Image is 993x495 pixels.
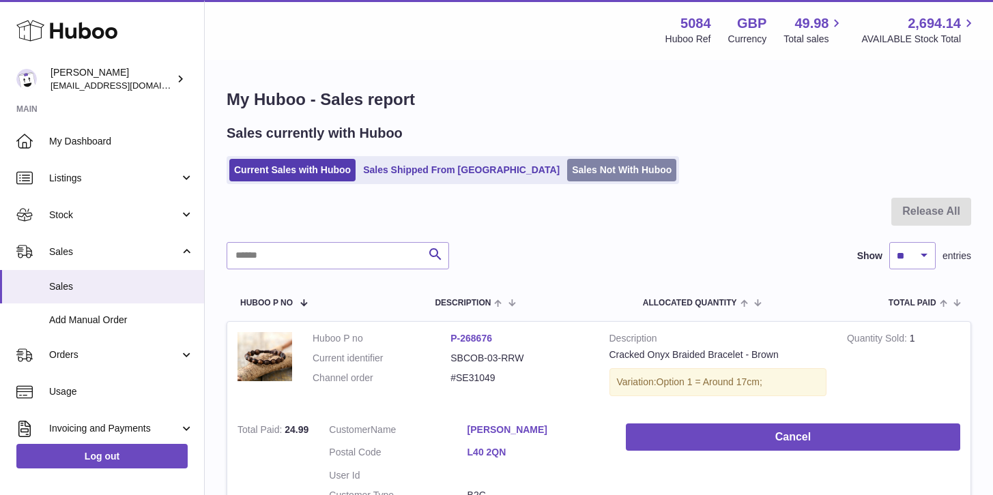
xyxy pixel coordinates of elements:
[657,376,762,387] span: Option 1 = Around 17cm;
[450,372,588,385] dd: #SE31049
[329,469,467,482] dt: User Id
[49,135,194,148] span: My Dashboard
[942,250,971,262] span: entries
[313,352,450,365] dt: Current identifier
[467,423,605,436] a: [PERSON_NAME]
[329,446,467,462] dt: Postal Code
[49,280,194,293] span: Sales
[567,159,676,181] a: Sales Not With Huboo
[450,333,492,344] a: P-268676
[737,14,766,33] strong: GBP
[313,372,450,385] dt: Channel order
[227,124,403,142] h2: Sales currently with Huboo
[238,424,285,438] strong: Total Paid
[847,333,910,347] strong: Quantity Sold
[229,159,356,181] a: Current Sales with Huboo
[794,14,829,33] span: 49.98
[861,14,977,46] a: 2,694.14 AVAILABLE Stock Total
[49,422,179,435] span: Invoicing and Payments
[609,348,826,361] div: Cracked Onyx Braided Bracelet - Brown
[240,299,293,307] span: Huboo P no
[665,33,711,46] div: Huboo Ref
[680,14,711,33] strong: 5084
[49,385,194,398] span: Usage
[643,299,737,307] span: ALLOCATED Quantity
[783,14,844,46] a: 49.98 Total sales
[49,348,179,361] span: Orders
[49,314,194,327] span: Add Manual Order
[238,332,292,382] img: product-image-1281978040.jpg
[435,299,491,307] span: Description
[51,80,201,91] span: [EMAIL_ADDRESS][DOMAIN_NAME]
[857,250,882,262] label: Show
[329,423,467,440] dt: Name
[908,14,961,33] span: 2,694.14
[626,423,960,451] button: Cancel
[889,299,936,307] span: Total paid
[609,368,826,396] div: Variation:
[16,69,37,89] img: konstantinosmouratidis@hotmail.com
[861,33,977,46] span: AVAILABLE Stock Total
[728,33,767,46] div: Currency
[49,172,179,185] span: Listings
[450,352,588,365] dd: SBCOB-03-RRW
[227,89,971,110] h1: My Huboo - Sales report
[51,66,173,92] div: [PERSON_NAME]
[313,332,450,345] dt: Huboo P no
[49,245,179,258] span: Sales
[609,332,826,348] strong: Description
[837,322,970,413] td: 1
[49,209,179,222] span: Stock
[783,33,844,46] span: Total sales
[285,424,308,435] span: 24.99
[467,446,605,459] a: L40 2QN
[16,444,188,468] a: Log out
[329,424,371,435] span: Customer
[358,159,564,181] a: Sales Shipped From [GEOGRAPHIC_DATA]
